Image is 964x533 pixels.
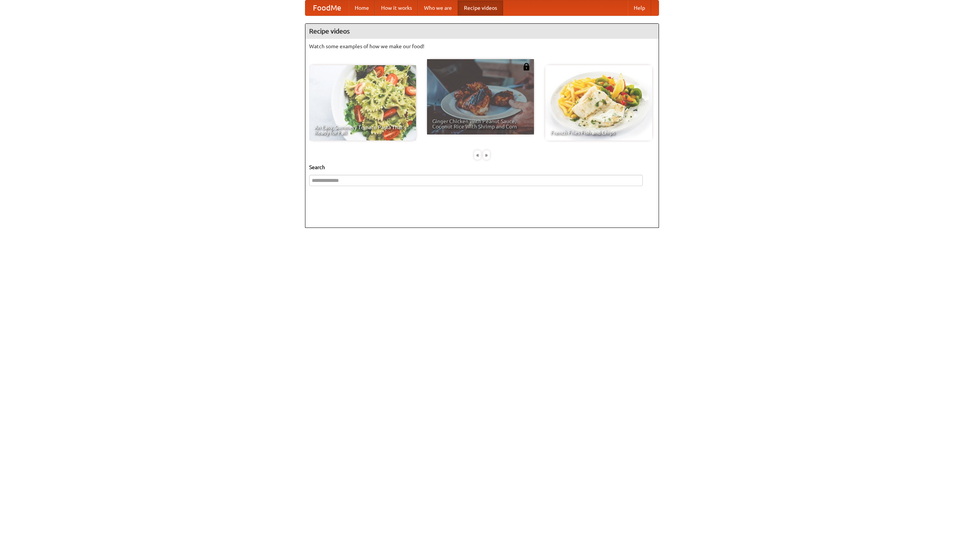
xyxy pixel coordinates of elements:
[375,0,418,15] a: How it works
[309,163,655,171] h5: Search
[551,130,647,135] span: French Fries Fish and Chips
[474,150,481,160] div: «
[349,0,375,15] a: Home
[309,43,655,50] p: Watch some examples of how we make our food!
[314,125,411,135] span: An Easy, Summery Tomato Pasta That's Ready for Fall
[305,0,349,15] a: FoodMe
[305,24,659,39] h4: Recipe videos
[458,0,503,15] a: Recipe videos
[309,65,416,141] a: An Easy, Summery Tomato Pasta That's Ready for Fall
[545,65,652,141] a: French Fries Fish and Chips
[418,0,458,15] a: Who we are
[628,0,651,15] a: Help
[483,150,490,160] div: »
[523,63,530,70] img: 483408.png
